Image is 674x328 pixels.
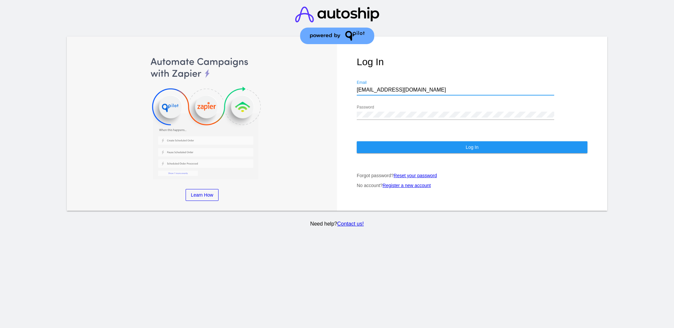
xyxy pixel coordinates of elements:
[357,141,587,153] button: Log In
[357,56,587,68] h1: Log In
[357,87,554,93] input: Email
[357,173,587,178] p: Forgot password?
[191,192,213,198] span: Learn How
[466,145,479,150] span: Log In
[394,173,437,178] a: Reset your password
[357,183,587,188] p: No account?
[87,56,317,179] img: Automate Campaigns with Zapier, QPilot and Klaviyo
[65,221,609,227] p: Need help?
[186,189,219,201] a: Learn How
[383,183,431,188] a: Register a new account
[337,221,364,227] a: Contact us!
